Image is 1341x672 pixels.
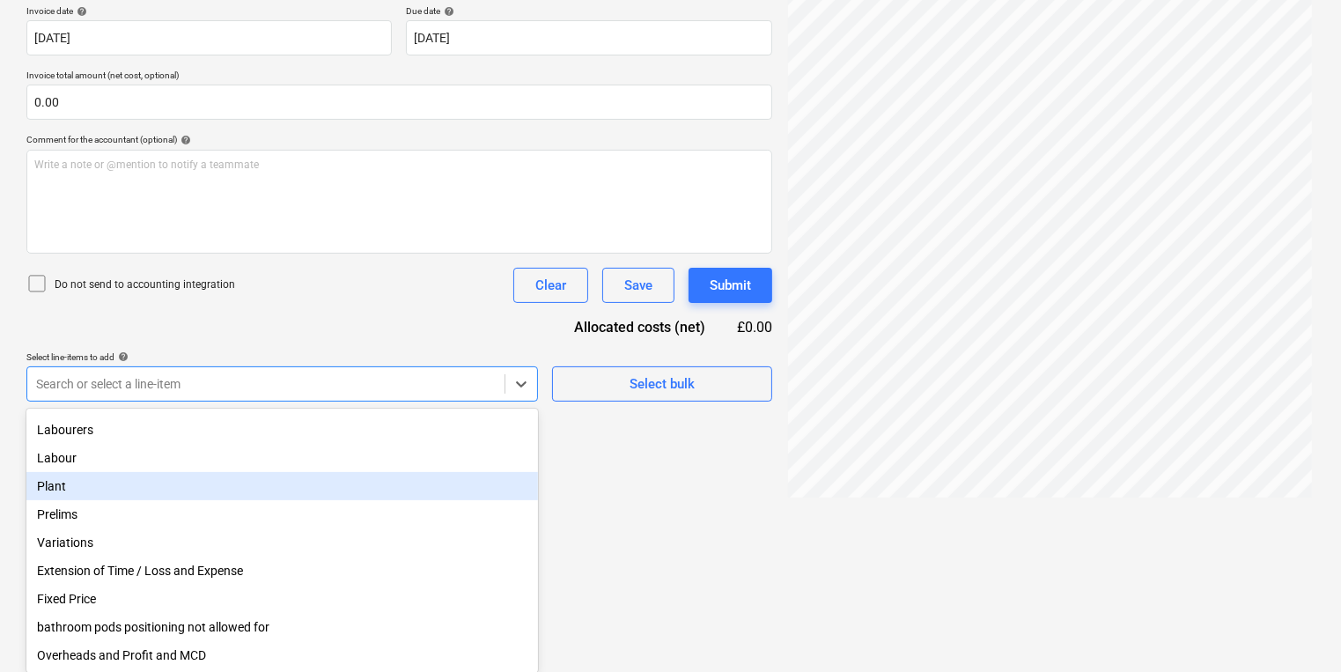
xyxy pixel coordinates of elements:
[114,351,129,362] span: help
[26,5,392,17] div: Invoice date
[26,641,538,669] div: Overheads and Profit and MCD
[602,268,674,303] button: Save
[26,85,772,120] input: Invoice total amount (net cost, optional)
[710,274,751,297] div: Submit
[177,135,191,145] span: help
[26,528,538,557] div: Variations
[26,472,538,500] div: Plant
[513,268,588,303] button: Clear
[55,277,235,292] p: Do not send to accounting integration
[406,5,771,17] div: Due date
[73,6,87,17] span: help
[543,317,733,337] div: Allocated costs (net)
[26,500,538,528] div: Prelims
[26,20,392,55] input: Invoice date not specified
[26,70,772,85] p: Invoice total amount (net cost, optional)
[1253,587,1341,672] iframe: Chat Widget
[26,557,538,585] div: Extension of Time / Loss and Expense
[630,373,695,395] div: Select bulk
[26,134,772,145] div: Comment for the accountant (optional)
[26,416,538,444] div: Labourers
[406,20,771,55] input: Due date not specified
[26,351,538,363] div: Select line-items to add
[26,444,538,472] div: Labour
[535,274,566,297] div: Clear
[733,317,772,337] div: £0.00
[624,274,652,297] div: Save
[689,268,772,303] button: Submit
[26,585,538,613] div: Fixed Price
[440,6,454,17] span: help
[552,366,772,402] button: Select bulk
[26,613,538,641] div: bathroom pods positioning not allowed for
